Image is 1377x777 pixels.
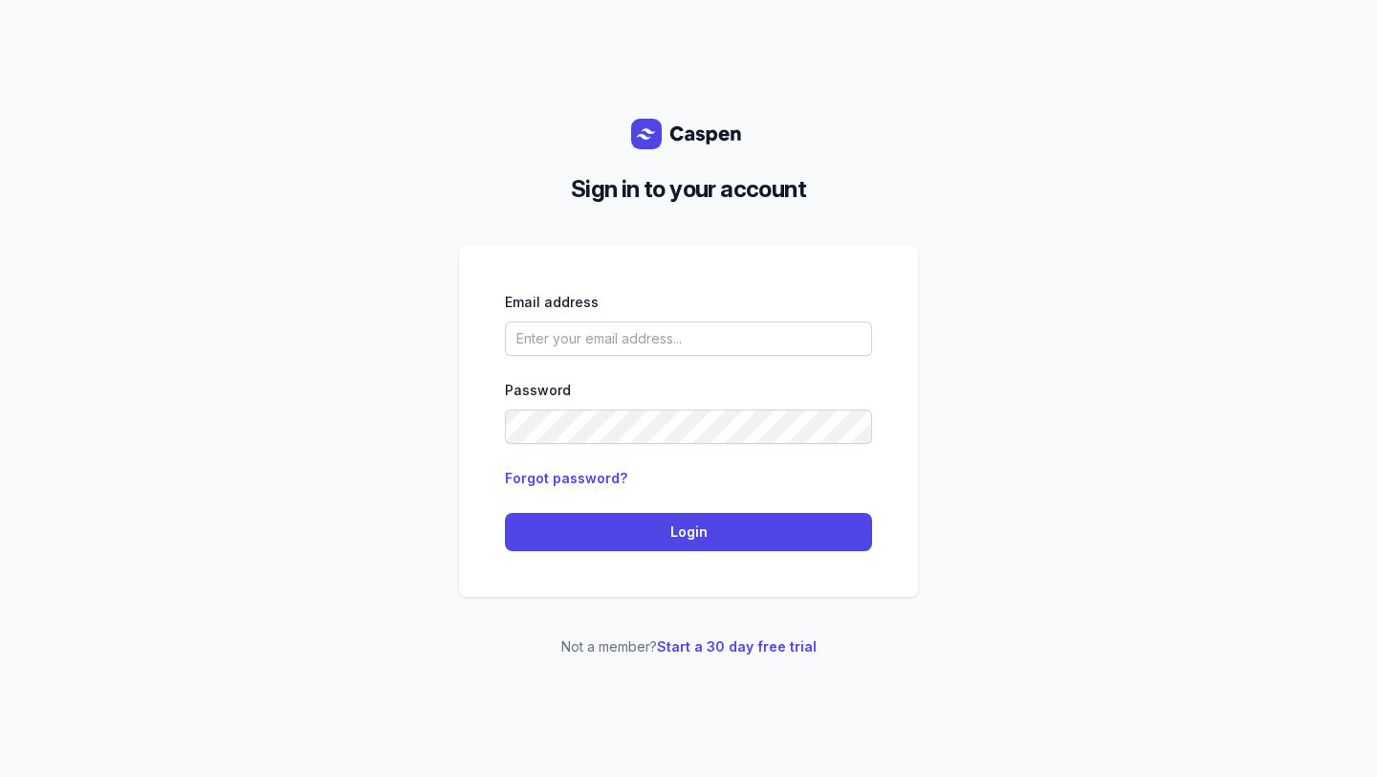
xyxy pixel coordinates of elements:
[459,635,918,658] p: Not a member?
[474,172,903,207] h2: Sign in to your account
[505,322,872,356] input: Enter your email address...
[505,470,627,486] a: Forgot password?
[505,379,872,402] div: Password
[505,291,872,314] div: Email address
[516,521,861,544] span: Login
[657,638,817,655] a: Start a 30 day free trial
[505,513,872,551] button: Login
